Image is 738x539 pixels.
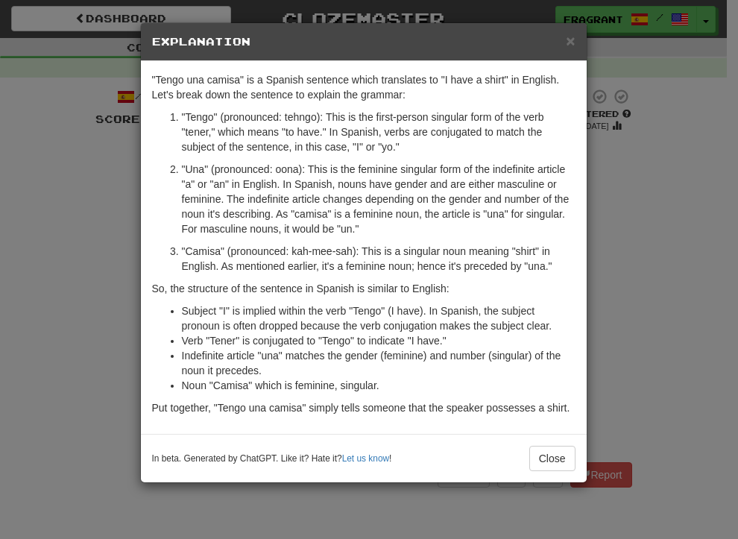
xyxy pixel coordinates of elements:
li: Subject "I" is implied within the verb "Tengo" (I have). In Spanish, the subject pronoun is often... [182,303,575,333]
small: In beta. Generated by ChatGPT. Like it? Hate it? ! [152,453,392,465]
li: Indefinite article "una" matches the gender (feminine) and number (singular) of the noun it prece... [182,348,575,378]
p: Put together, "Tengo una camisa" simply tells someone that the speaker possesses a shirt. [152,400,575,415]
p: "Una" (pronounced: oona): This is the feminine singular form of the indefinite article "a" or "an... [182,162,575,236]
p: So, the structure of the sentence in Spanish is similar to English: [152,281,575,296]
li: Verb "Tener" is conjugated to "Tengo" to indicate "I have." [182,333,575,348]
span: × [566,32,575,49]
p: "Tengo una camisa" is a Spanish sentence which translates to "I have a shirt" in English. Let's b... [152,72,575,102]
h5: Explanation [152,34,575,49]
a: Let us know [342,453,389,464]
p: "Camisa" (pronounced: kah-mee-sah): This is a singular noun meaning "shirt" in English. As mentio... [182,244,575,274]
button: Close [529,446,575,471]
p: "Tengo" (pronounced: tehngo): This is the first-person singular form of the verb "tener," which m... [182,110,575,154]
button: Close [566,33,575,48]
li: Noun "Camisa" which is feminine, singular. [182,378,575,393]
